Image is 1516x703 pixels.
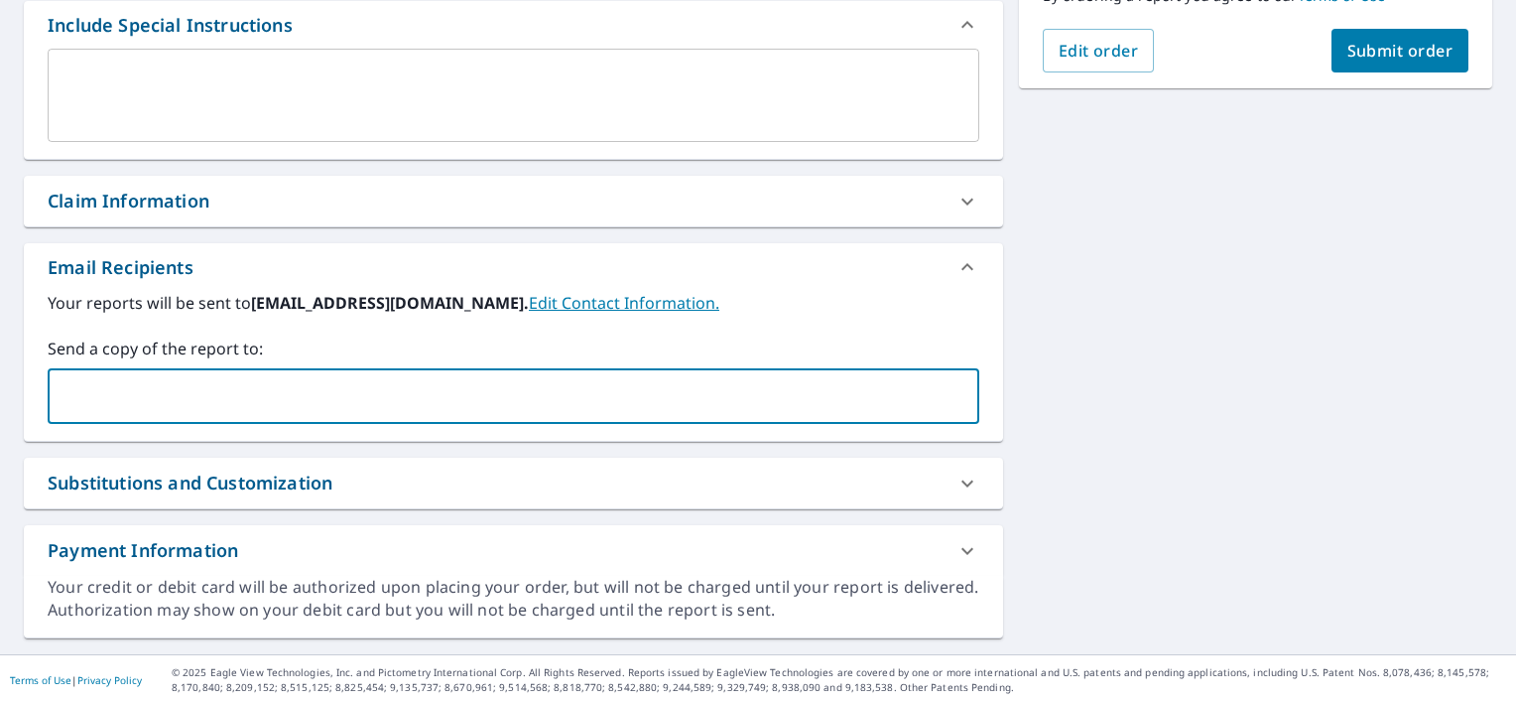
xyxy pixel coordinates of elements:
span: Edit order [1059,40,1139,62]
a: Privacy Policy [77,673,142,687]
a: Terms of Use [10,673,71,687]
p: | [10,674,142,686]
div: Email Recipients [24,243,1003,291]
div: Substitutions and Customization [24,458,1003,508]
label: Send a copy of the report to: [48,337,979,360]
div: Include Special Instructions [24,1,1003,49]
div: Substitutions and Customization [48,470,332,496]
a: EditContactInfo [529,292,719,314]
b: [EMAIL_ADDRESS][DOMAIN_NAME]. [251,292,529,314]
div: Payment Information [24,525,1003,576]
p: © 2025 Eagle View Technologies, Inc. and Pictometry International Corp. All Rights Reserved. Repo... [172,665,1506,695]
button: Edit order [1043,29,1155,72]
div: Email Recipients [48,254,193,281]
div: Claim Information [48,188,209,214]
span: Submit order [1347,40,1453,62]
button: Submit order [1331,29,1469,72]
div: Payment Information [48,537,238,564]
label: Your reports will be sent to [48,291,979,315]
div: Your credit or debit card will be authorized upon placing your order, but will not be charged unt... [48,576,979,622]
div: Include Special Instructions [48,12,293,39]
div: Claim Information [24,176,1003,226]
